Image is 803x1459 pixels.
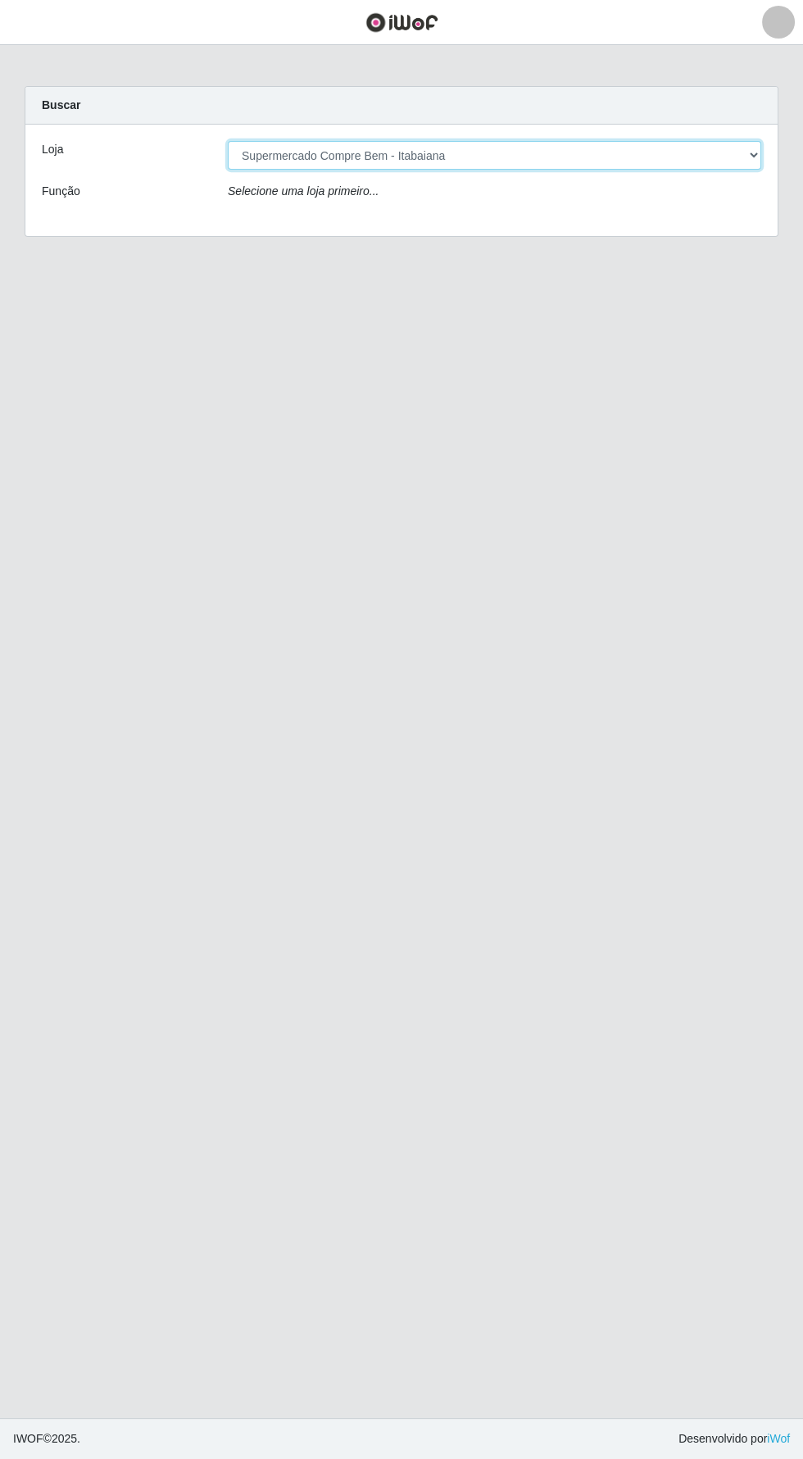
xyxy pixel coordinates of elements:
[228,184,379,198] i: Selecione uma loja primeiro...
[42,183,80,200] label: Função
[678,1430,790,1448] span: Desenvolvido por
[13,1430,80,1448] span: © 2025 .
[767,1432,790,1445] a: iWof
[365,12,438,33] img: CoreUI Logo
[13,1432,43,1445] span: IWOF
[42,98,80,111] strong: Buscar
[42,141,63,158] label: Loja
